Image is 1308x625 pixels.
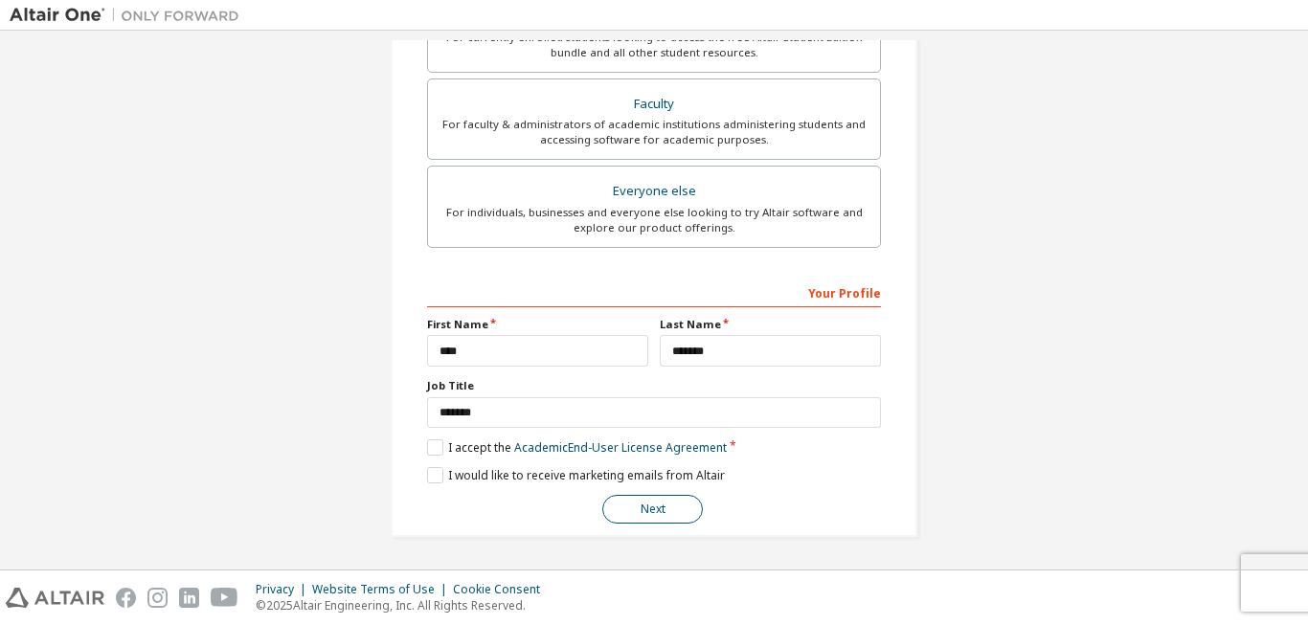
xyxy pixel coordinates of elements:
label: I would like to receive marketing emails from Altair [427,467,725,483]
img: facebook.svg [116,588,136,608]
img: Altair One [10,6,249,25]
p: © 2025 Altair Engineering, Inc. All Rights Reserved. [256,597,552,614]
label: Last Name [660,317,881,332]
a: Academic End-User License Agreement [514,439,727,456]
div: Cookie Consent [453,582,552,597]
button: Next [602,495,703,524]
div: For faculty & administrators of academic institutions administering students and accessing softwa... [440,117,868,147]
label: I accept the [427,439,727,456]
img: instagram.svg [147,588,168,608]
label: First Name [427,317,648,332]
div: Faculty [440,91,868,118]
div: For individuals, businesses and everyone else looking to try Altair software and explore our prod... [440,205,868,235]
img: linkedin.svg [179,588,199,608]
label: Job Title [427,378,881,393]
div: Everyone else [440,178,868,205]
div: Website Terms of Use [312,582,453,597]
img: youtube.svg [211,588,238,608]
div: For currently enrolled students looking to access the free Altair Student Edition bundle and all ... [440,30,868,60]
img: altair_logo.svg [6,588,104,608]
div: Your Profile [427,277,881,307]
div: Privacy [256,582,312,597]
